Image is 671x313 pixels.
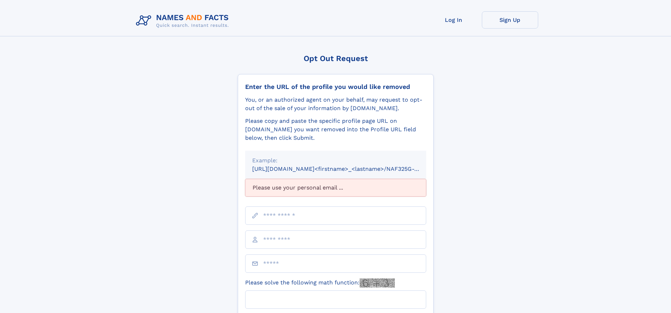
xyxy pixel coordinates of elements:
div: Example: [252,156,419,165]
div: You, or an authorized agent on your behalf, may request to opt-out of the sale of your informatio... [245,96,426,113]
div: Opt Out Request [238,54,434,63]
a: Log In [425,11,482,29]
a: Sign Up [482,11,538,29]
div: Please copy and paste the specific profile page URL on [DOMAIN_NAME] you want removed into the Pr... [245,117,426,142]
label: Please solve the following math function: [245,278,395,288]
img: Logo Names and Facts [133,11,235,30]
small: [URL][DOMAIN_NAME]<firstname>_<lastname>/NAF325G-xxxxxxxx [252,165,440,172]
div: Enter the URL of the profile you would like removed [245,83,426,91]
div: Please use your personal email ... [245,179,426,197]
